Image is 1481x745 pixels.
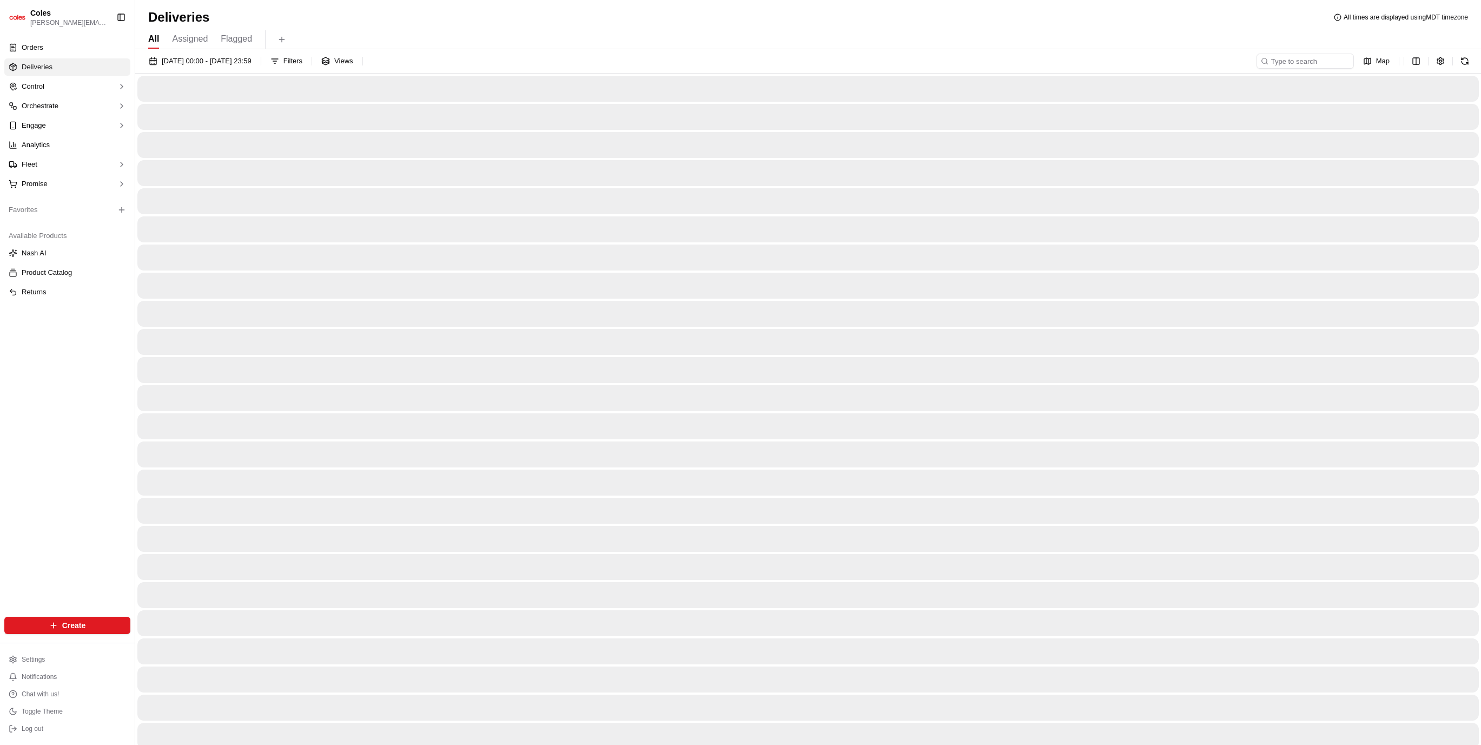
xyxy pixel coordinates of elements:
button: Fleet [4,156,130,173]
span: All [148,32,159,45]
button: Create [4,617,130,634]
span: Create [62,620,86,631]
a: Orders [4,39,130,56]
span: Engage [22,121,46,130]
span: Analytics [22,140,50,150]
button: ColesColes[PERSON_NAME][EMAIL_ADDRESS][PERSON_NAME][DOMAIN_NAME] [4,4,112,30]
img: Coles [9,9,26,26]
button: Toggle Theme [4,704,130,719]
button: Promise [4,175,130,193]
span: Nash AI [22,248,47,258]
span: Toggle Theme [22,707,63,716]
span: Assigned [172,32,208,45]
a: Returns [9,287,126,297]
button: Coles [30,8,51,18]
button: Refresh [1457,54,1472,69]
div: Favorites [4,201,130,219]
span: Product Catalog [22,268,72,278]
button: Product Catalog [4,264,130,281]
button: Filters [266,54,307,69]
button: Notifications [4,669,130,684]
span: Notifications [22,673,57,681]
span: Flagged [221,32,252,45]
span: All times are displayed using MDT timezone [1344,13,1468,22]
a: Product Catalog [9,268,126,278]
span: Fleet [22,160,37,169]
span: Orders [22,43,43,52]
span: [DATE] 00:00 - [DATE] 23:59 [162,56,252,66]
button: Settings [4,652,130,667]
span: Promise [22,179,48,189]
button: Map [1358,54,1394,69]
button: [PERSON_NAME][EMAIL_ADDRESS][PERSON_NAME][DOMAIN_NAME] [30,18,108,27]
button: [DATE] 00:00 - [DATE] 23:59 [144,54,256,69]
a: Deliveries [4,58,130,76]
button: Orchestrate [4,97,130,115]
button: Chat with us! [4,687,130,702]
button: Nash AI [4,245,130,262]
h1: Deliveries [148,9,209,26]
button: Views [316,54,358,69]
span: Filters [283,56,302,66]
input: Type to search [1257,54,1354,69]
button: Log out [4,721,130,736]
span: Views [334,56,353,66]
span: Settings [22,655,45,664]
span: Chat with us! [22,690,59,698]
a: Nash AI [9,248,126,258]
span: Log out [22,724,43,733]
span: Orchestrate [22,101,58,111]
button: Control [4,78,130,95]
span: Map [1376,56,1390,66]
span: Deliveries [22,62,52,72]
a: Analytics [4,136,130,154]
span: Returns [22,287,47,297]
div: Available Products [4,227,130,245]
span: Control [22,82,44,91]
button: Returns [4,284,130,301]
button: Engage [4,117,130,134]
